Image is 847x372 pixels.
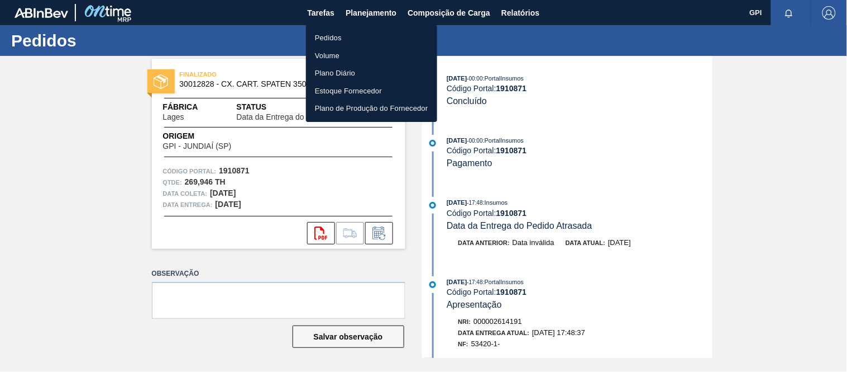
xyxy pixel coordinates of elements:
a: Estoque Fornecedor [306,82,437,100]
a: Plano Diário [306,64,437,82]
a: Volume [306,47,437,65]
a: Pedidos [306,29,437,47]
a: Plano de Produção do Fornecedor [306,100,437,117]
